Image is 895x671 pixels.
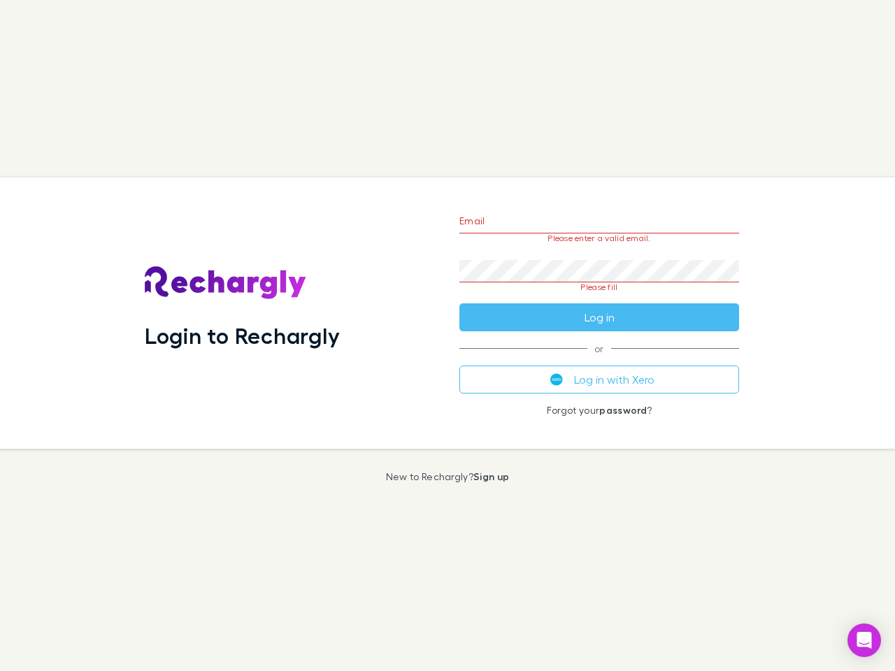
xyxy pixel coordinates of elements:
p: New to Rechargly? [386,471,510,482]
p: Please enter a valid email. [459,233,739,243]
button: Log in with Xero [459,366,739,394]
img: Rechargly's Logo [145,266,307,300]
p: Forgot your ? [459,405,739,416]
span: or [459,348,739,349]
a: Sign up [473,470,509,482]
p: Please fill [459,282,739,292]
h1: Login to Rechargly [145,322,340,349]
a: password [599,404,647,416]
div: Open Intercom Messenger [847,623,881,657]
img: Xero's logo [550,373,563,386]
button: Log in [459,303,739,331]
